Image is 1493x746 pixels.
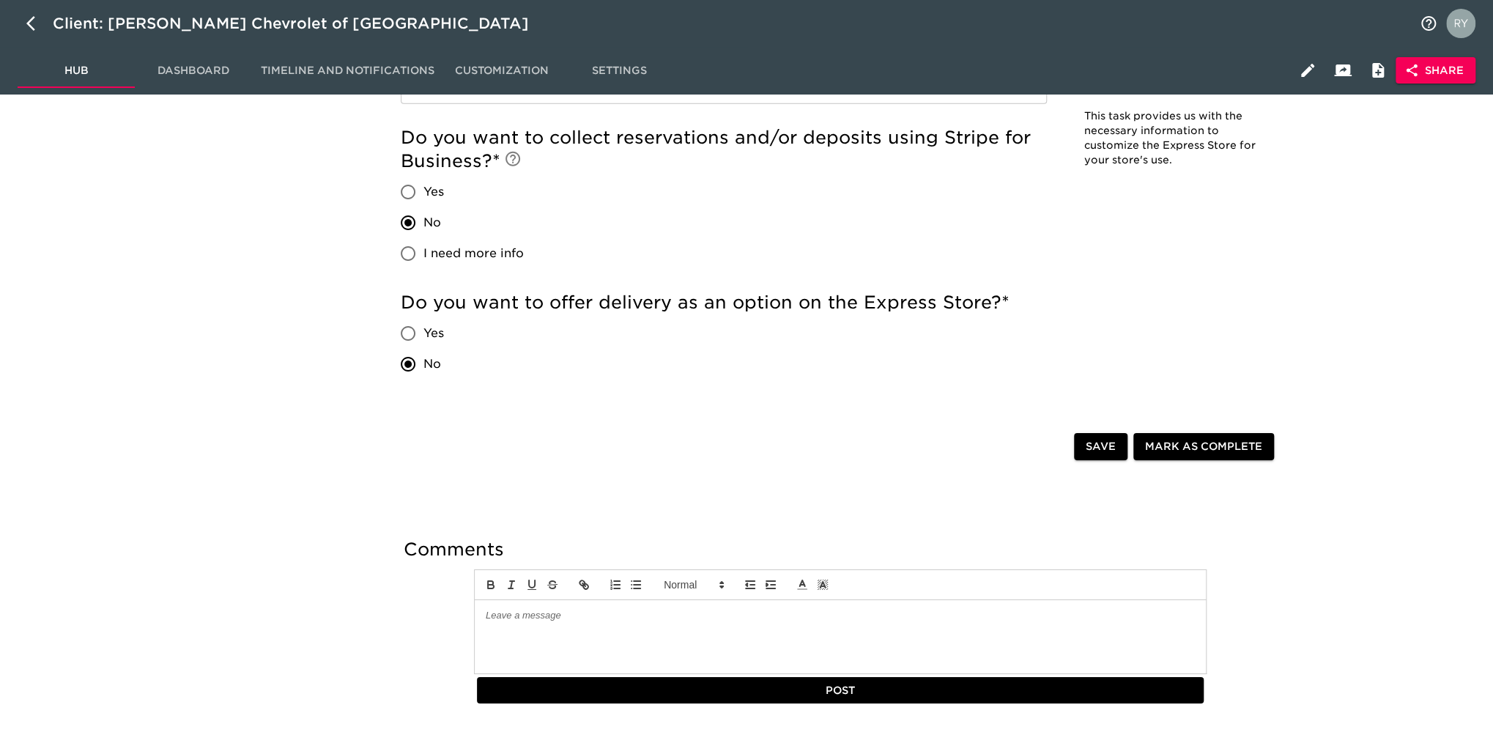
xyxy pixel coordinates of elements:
[423,214,441,232] span: No
[1396,57,1475,84] button: Share
[1411,6,1446,41] button: notifications
[401,126,1047,173] h5: Do you want to collect reservations and/or deposits using Stripe for Business?
[261,62,434,80] span: Timeline and Notifications
[1446,9,1475,38] img: Profile
[401,291,1047,314] h5: Do you want to offer delivery as an option on the Express Store?
[477,677,1204,704] button: Post
[1407,62,1464,80] span: Share
[423,245,524,262] span: I need more info
[1084,109,1260,168] p: This task provides us with the necessary information to customize the Express Store for your stor...
[26,62,126,80] span: Hub
[452,62,552,80] span: Customization
[144,62,243,80] span: Dashboard
[423,183,444,201] span: Yes
[569,62,669,80] span: Settings
[483,682,1198,700] span: Post
[1074,433,1127,460] button: Save
[423,355,441,373] span: No
[1360,53,1396,88] button: Internal Notes and Comments
[1133,433,1274,460] button: Mark as Complete
[423,325,444,342] span: Yes
[1086,437,1116,456] span: Save
[404,538,1277,561] h5: Comments
[53,12,549,35] div: Client: [PERSON_NAME] Chevrolet of [GEOGRAPHIC_DATA]
[1145,437,1262,456] span: Mark as Complete
[1325,53,1360,88] button: Client View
